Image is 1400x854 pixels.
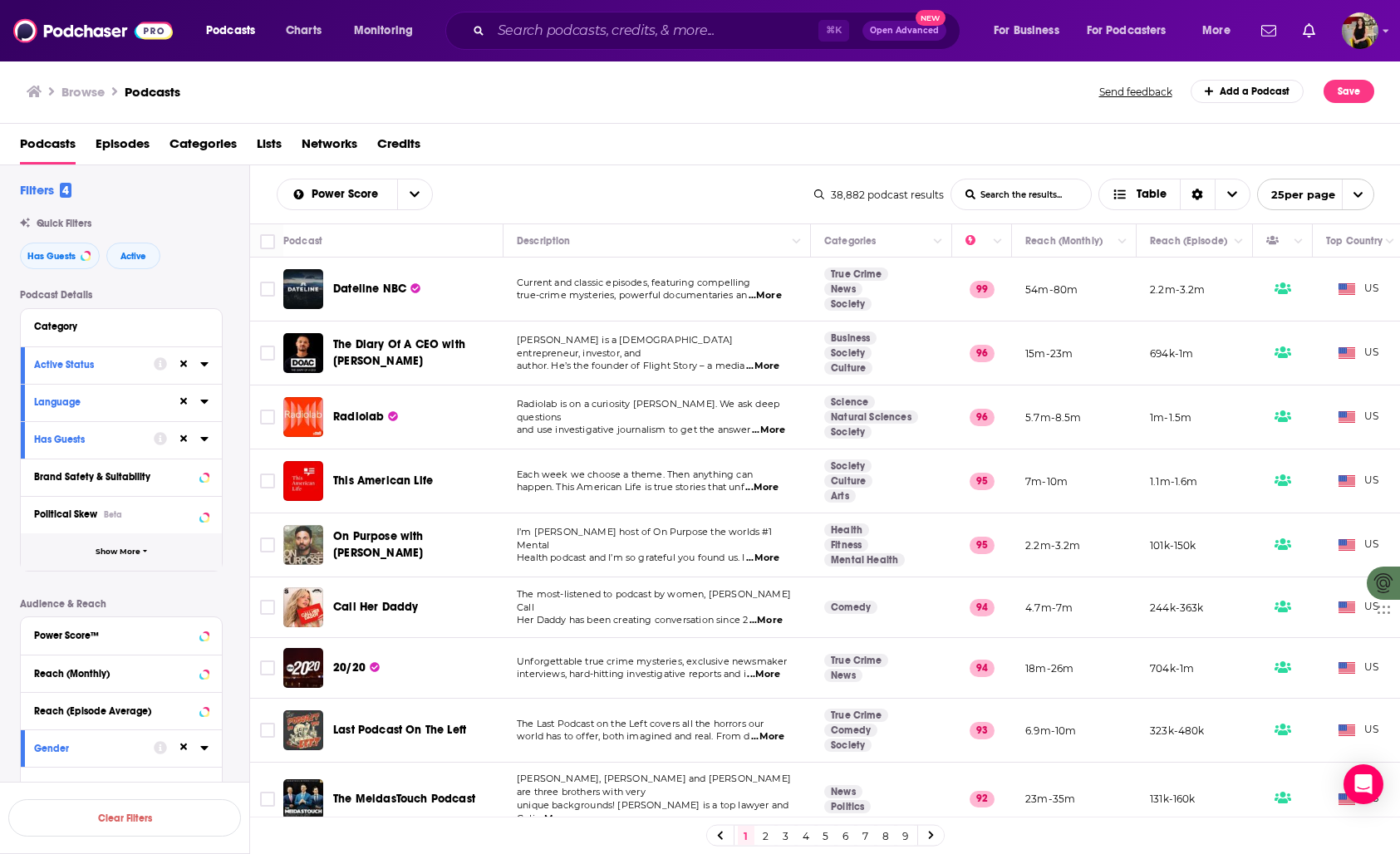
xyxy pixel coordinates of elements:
[824,654,888,667] a: True Crime
[970,660,995,676] p: 94
[283,231,322,251] div: Podcast
[34,743,143,754] div: Gender
[333,792,475,806] span: The MeidasTouch Podcast
[283,648,323,688] img: 20/20
[120,252,146,261] span: Active
[1150,346,1193,361] p: 694k-1m
[965,231,989,251] div: Power Score
[283,587,323,627] img: Call Her Daddy
[34,508,97,520] span: Political Skew
[1339,281,1379,297] span: US
[96,547,140,557] span: Show More
[333,473,433,489] a: This American Life
[377,130,420,164] a: Credits
[34,321,198,332] div: Category
[870,27,939,35] span: Open Advanced
[970,537,995,553] p: 95
[1258,182,1335,208] span: 25 per page
[517,398,779,423] span: Radiolab is on a curiosity [PERSON_NAME]. We ask deep questions
[746,360,779,373] span: ...More
[857,826,874,846] a: 7
[104,509,122,520] div: Beta
[60,183,71,198] span: 4
[333,600,418,614] span: Call Her Daddy
[312,189,384,200] span: Power Score
[37,218,91,229] span: Quick Filters
[824,538,868,552] a: Fitness
[260,660,275,675] span: Toggle select row
[798,826,814,846] a: 4
[20,598,223,610] p: Audience & Reach
[970,473,995,489] p: 95
[517,289,747,301] span: true-crime mysteries, powerful documentaries an
[169,130,237,164] a: Categories
[34,668,194,680] div: Reach (Monthly)
[824,785,862,798] a: News
[517,481,744,493] span: happen. This American Life is true stories that unf
[34,780,194,792] div: Age
[1076,17,1191,44] button: open menu
[275,17,332,44] a: Charts
[260,723,275,738] span: Toggle select row
[260,537,275,552] span: Toggle select row
[34,466,209,487] button: Brand Safety & Suitability
[970,791,995,807] p: 92
[738,826,754,846] a: 1
[824,800,871,813] a: Politics
[34,316,209,336] button: Category
[1137,189,1167,200] span: Table
[517,799,788,824] span: unique backgrounds! [PERSON_NAME] is a top lawyer and Coli
[1202,19,1231,42] span: More
[517,668,746,680] span: interviews, hard-hitting investigative reports and i
[838,826,854,846] a: 6
[34,630,194,641] div: Power Score™
[1094,85,1177,99] button: Send feedback
[34,396,166,408] div: Language
[988,232,1008,252] button: Column Actions
[333,599,418,616] a: Call Her Daddy
[286,19,322,42] span: Charts
[302,130,357,164] span: Networks
[1098,179,1250,210] button: Choose View
[787,232,807,252] button: Column Actions
[106,243,160,269] button: Active
[1191,80,1304,103] a: Add a Podcast
[916,10,946,26] span: New
[1339,599,1379,616] span: US
[333,282,406,296] span: Dateline NBC
[342,17,435,44] button: open menu
[333,660,380,676] a: 20/20
[824,739,872,752] a: Society
[96,130,150,164] a: Episodes
[283,525,323,565] img: On Purpose with Jay Shetty
[333,528,498,562] a: On Purpose with [PERSON_NAME]
[27,252,76,261] span: Has Guests
[13,15,173,47] a: Podchaser - Follow, Share and Rate Podcasts
[283,779,323,819] img: The MeidasTouch Podcast
[824,297,872,311] a: Society
[824,331,877,345] a: Business
[125,84,180,100] a: Podcasts
[1150,474,1198,488] p: 1.1m-1.6m
[1025,724,1076,738] p: 6.9m-10m
[333,723,466,737] span: Last Podcast On The Left
[970,722,995,739] p: 93
[283,397,323,437] a: Radiolab
[34,662,209,683] button: Reach (Monthly)
[749,614,783,627] span: ...More
[397,179,432,209] button: open menu
[517,469,753,480] span: Each week we choose a theme. Then anything can
[34,359,143,371] div: Active Status
[824,346,872,360] a: Society
[34,774,209,795] button: Age
[970,345,995,361] p: 96
[994,19,1059,42] span: For Business
[1025,661,1073,675] p: 18m-26m
[1339,345,1379,361] span: US
[333,337,465,368] span: The Diary Of A CEO with [PERSON_NAME]
[34,624,209,645] button: Power Score™
[260,346,275,361] span: Toggle select row
[34,699,209,720] button: Reach (Episode Average)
